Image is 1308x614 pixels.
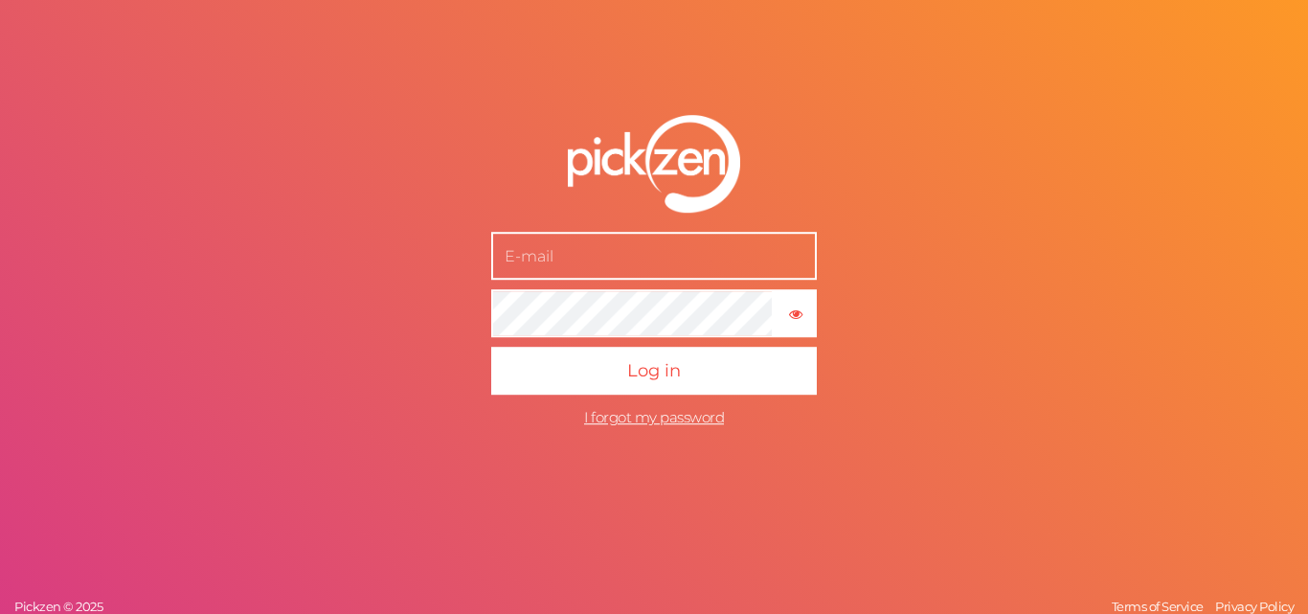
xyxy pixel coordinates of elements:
button: Log in [491,347,817,395]
input: E-mail [491,232,817,280]
span: Log in [627,360,681,381]
img: pz-logo-white.png [568,116,740,214]
a: I forgot my password [584,408,724,426]
a: Pickzen © 2025 [10,599,107,614]
a: Privacy Policy [1210,599,1298,614]
span: Terms of Service [1112,599,1204,614]
span: Privacy Policy [1215,599,1294,614]
a: Terms of Service [1107,599,1208,614]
